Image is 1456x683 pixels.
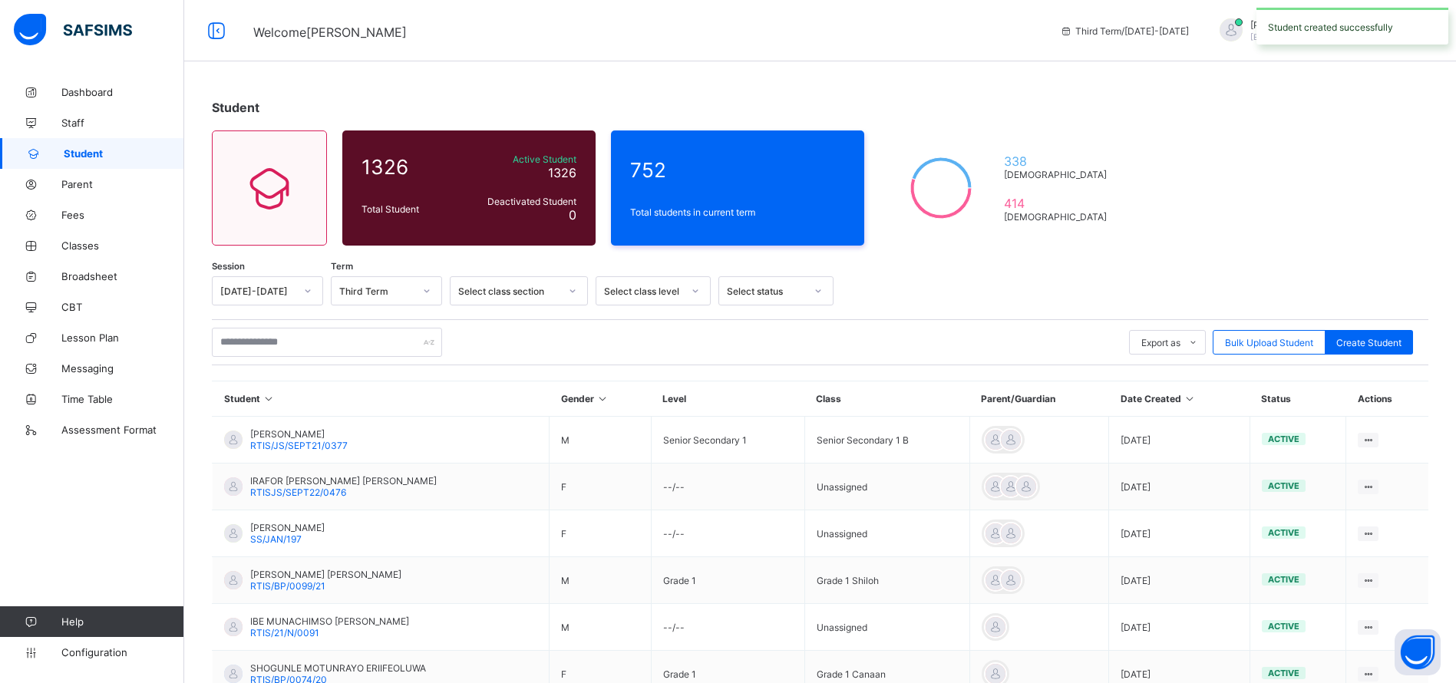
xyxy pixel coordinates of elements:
td: [DATE] [1109,417,1250,464]
td: M [550,417,651,464]
span: [DEMOGRAPHIC_DATA] [1004,169,1114,180]
th: Student [213,381,550,417]
td: Senior Secondary 1 B [804,417,969,464]
span: Create Student [1336,337,1402,348]
span: Bulk Upload Student [1225,337,1313,348]
span: Classes [61,239,184,252]
span: SS/JAN/197 [250,533,302,545]
span: Student [212,100,259,115]
span: RTIS/BP/0099/21 [250,580,325,592]
div: Third Term [339,285,414,297]
td: [DATE] [1109,557,1250,604]
span: RTIS/21/N/0091 [250,627,319,638]
span: [PERSON_NAME] [PERSON_NAME] [250,569,401,580]
span: Messaging [61,362,184,374]
span: IBE MUNACHIMSO [PERSON_NAME] [250,615,409,627]
div: Select class level [604,285,682,297]
span: active [1268,668,1299,678]
td: --/-- [651,464,804,510]
div: Student created successfully [1256,8,1448,45]
i: Sort in Ascending Order [596,393,609,404]
span: 1326 [362,155,460,179]
span: 414 [1004,196,1114,211]
td: [DATE] [1109,604,1250,651]
div: Select class section [458,285,560,297]
button: Open asap [1395,629,1441,675]
span: Term [331,261,353,272]
div: AnnOgbu [1204,18,1419,44]
span: Parent [61,178,184,190]
img: safsims [14,14,132,46]
span: Total students in current term [630,206,845,218]
span: Staff [61,117,184,129]
i: Sort in Ascending Order [262,393,276,404]
span: Welcome [PERSON_NAME] [253,25,407,40]
th: Date Created [1109,381,1250,417]
td: M [550,557,651,604]
span: active [1268,480,1299,491]
td: Unassigned [804,464,969,510]
span: Configuration [61,646,183,658]
span: 752 [630,158,845,182]
span: Time Table [61,393,184,405]
span: [DEMOGRAPHIC_DATA] [1004,211,1114,223]
td: Unassigned [804,510,969,557]
td: Grade 1 Shiloh [804,557,969,604]
span: Lesson Plan [61,332,184,344]
th: Parent/Guardian [969,381,1108,417]
td: --/-- [651,604,804,651]
td: Senior Secondary 1 [651,417,804,464]
span: 1326 [548,165,576,180]
span: [PERSON_NAME] [250,428,348,440]
span: Active Student [467,153,576,165]
td: Grade 1 [651,557,804,604]
span: active [1268,621,1299,632]
td: F [550,464,651,510]
span: CBT [61,301,184,313]
th: Class [804,381,969,417]
td: --/-- [651,510,804,557]
td: F [550,510,651,557]
div: Total Student [358,200,464,219]
span: Fees [61,209,184,221]
span: session/term information [1060,25,1189,37]
div: Select status [727,285,805,297]
div: [DATE]-[DATE] [220,285,295,297]
span: Broadsheet [61,270,184,282]
span: RTIS/JS/SEPT21/0377 [250,440,348,451]
th: Level [651,381,804,417]
th: Status [1250,381,1346,417]
span: Student [64,147,184,160]
span: 0 [569,207,576,223]
th: Gender [550,381,651,417]
span: SHOGUNLE MOTUNRAYO ERIIFEOLUWA [250,662,426,674]
span: Session [212,261,245,272]
span: Deactivated Student [467,196,576,207]
span: RTISJS/SEPT22/0476 [250,487,346,498]
span: Assessment Format [61,424,184,436]
td: Unassigned [804,604,969,651]
span: 338 [1004,153,1114,169]
span: Dashboard [61,86,184,98]
th: Actions [1346,381,1428,417]
span: Help [61,615,183,628]
span: active [1268,574,1299,585]
td: M [550,604,651,651]
span: active [1268,527,1299,538]
span: IRAFOR [PERSON_NAME] [PERSON_NAME] [250,475,437,487]
i: Sort in Ascending Order [1184,393,1197,404]
span: Export as [1141,337,1180,348]
td: [DATE] [1109,464,1250,510]
td: [DATE] [1109,510,1250,557]
span: [PERSON_NAME] [250,522,325,533]
span: active [1268,434,1299,444]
